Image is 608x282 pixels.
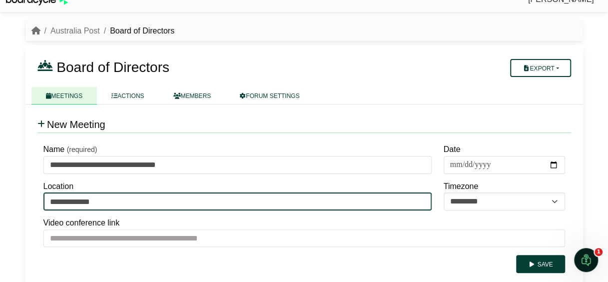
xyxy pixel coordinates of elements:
button: Export [510,59,571,77]
label: Location [43,180,74,193]
label: Timezone [444,180,479,193]
label: Name [43,143,65,156]
nav: breadcrumb [31,24,175,37]
a: ACTIONS [97,87,158,104]
a: MEETINGS [31,87,97,104]
iframe: Intercom live chat [574,248,598,272]
a: Australia Post [50,26,100,35]
a: FORUM SETTINGS [225,87,314,104]
span: Board of Directors [56,59,169,75]
a: MEMBERS [159,87,226,104]
small: (required) [67,145,97,153]
label: Video conference link [43,216,120,229]
label: Date [444,143,461,156]
li: Board of Directors [100,24,174,37]
button: Save [516,255,565,273]
span: New Meeting [47,119,105,130]
span: 1 [595,248,603,256]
